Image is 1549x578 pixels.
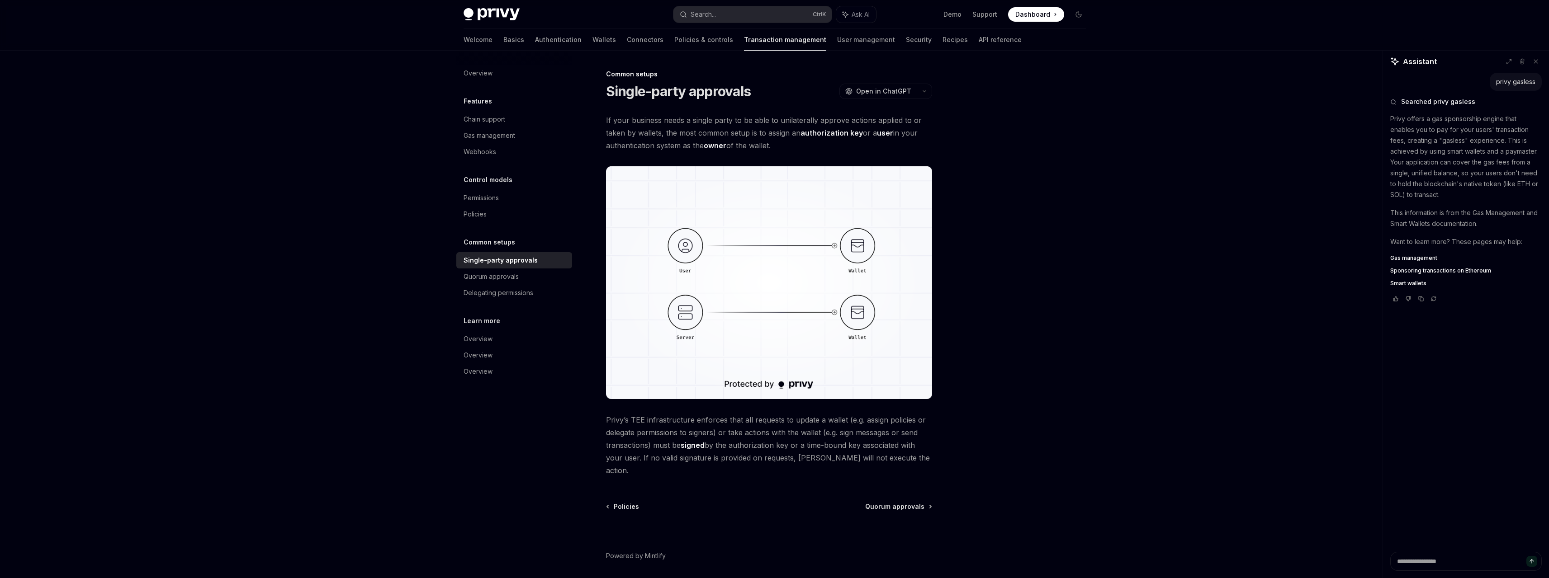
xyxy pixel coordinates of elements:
[1390,267,1491,274] span: Sponsoring transactions on Ethereum
[464,174,512,185] h5: Control models
[464,8,520,21] img: dark logo
[865,502,931,511] a: Quorum approvals
[674,29,733,51] a: Policies & controls
[1390,254,1437,262] span: Gas management
[464,334,493,344] div: Overview
[836,6,876,23] button: Ask AI
[865,502,924,511] span: Quorum approvals
[464,271,519,282] div: Quorum approvals
[606,166,932,399] img: single party approval
[943,29,968,51] a: Recipes
[1401,97,1475,106] span: Searched privy gasless
[606,70,932,79] div: Common setups
[464,255,538,266] div: Single-party approvals
[606,551,666,560] a: Powered by Mintlify
[456,252,572,268] a: Single-party approvals
[456,363,572,380] a: Overview
[681,441,705,450] strong: signed
[1390,280,1542,287] a: Smart wallets
[1008,7,1064,22] a: Dashboard
[1526,556,1537,567] button: Send message
[464,29,493,51] a: Welcome
[456,111,572,127] a: Chain support
[456,285,572,301] a: Delegating permissions
[456,190,572,206] a: Permissions
[464,366,493,377] div: Overview
[1390,267,1542,274] a: Sponsoring transactions on Ethereum
[906,29,932,51] a: Security
[464,209,487,220] div: Policies
[456,347,572,363] a: Overview
[839,84,917,99] button: Open in ChatGPT
[535,29,582,51] a: Authentication
[1390,113,1542,200] p: Privy offers a gas sponsorship engine that enables you to pay for your users' transaction fees, c...
[1390,254,1542,262] a: Gas management
[943,10,962,19] a: Demo
[837,29,895,51] a: User management
[1403,56,1437,67] span: Assistant
[673,6,832,23] button: Search...CtrlK
[1015,10,1050,19] span: Dashboard
[744,29,826,51] a: Transaction management
[627,29,663,51] a: Connectors
[801,128,863,138] a: authorization key
[1496,77,1535,86] div: privy gasless
[1390,280,1426,287] span: Smart wallets
[464,146,496,157] div: Webhooks
[464,96,492,107] h5: Features
[1390,236,1542,247] p: Want to learn more? These pages may help:
[877,128,893,138] a: user
[464,114,505,125] div: Chain support
[606,414,932,477] span: Privy’s TEE infrastructure enforces that all requests to update a wallet (e.g. assign policies or...
[464,68,493,79] div: Overview
[464,130,515,141] div: Gas management
[852,10,870,19] span: Ask AI
[464,287,533,298] div: Delegating permissions
[1071,7,1086,22] button: Toggle dark mode
[464,315,500,326] h5: Learn more
[972,10,997,19] a: Support
[456,206,572,222] a: Policies
[456,144,572,160] a: Webhooks
[464,237,515,248] h5: Common setups
[456,331,572,347] a: Overview
[614,502,639,511] span: Policies
[503,29,524,51] a: Basics
[606,83,751,99] h1: Single-party approvals
[464,193,499,203] div: Permissions
[456,268,572,285] a: Quorum approvals
[456,127,572,144] a: Gas management
[704,141,726,150] a: owner
[813,11,826,18] span: Ctrl K
[606,114,932,152] span: If your business needs a single party to be able to unilaterally approve actions applied to or ta...
[1390,207,1542,229] p: This information is from the Gas Management and Smart Wallets documentation.
[464,350,493,361] div: Overview
[1390,97,1542,106] button: Searched privy gasless
[691,9,716,20] div: Search...
[592,29,616,51] a: Wallets
[856,87,911,96] span: Open in ChatGPT
[456,65,572,81] a: Overview
[607,502,639,511] a: Policies
[979,29,1022,51] a: API reference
